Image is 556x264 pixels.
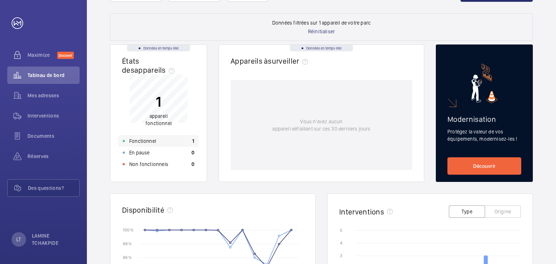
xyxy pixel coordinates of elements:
[272,19,371,26] p: Données filtrées sur 1 appareil de votre parc
[134,65,177,74] span: appareils
[123,227,134,232] text: 100 %
[192,137,194,145] p: 1
[122,56,177,74] h2: États des
[123,241,132,246] text: 98 %
[339,207,384,216] h2: Interventions
[129,161,168,168] p: Non fonctionnels
[231,56,311,65] h2: Appareils à
[127,45,190,51] div: Données en temps réel
[129,137,156,145] p: Fonctionnel
[449,205,485,218] button: Type
[57,52,74,59] span: Discover
[340,228,342,233] text: 5
[447,128,521,142] p: Protégez la valeur de vos équipements, modernisez-les !
[16,236,21,243] p: LT
[28,72,80,79] span: Tableau de bord
[32,232,75,247] p: LAMINE TCHAKPIDE
[471,64,498,103] img: marketing-card.svg
[129,149,149,156] p: En pause
[28,184,79,192] span: Des questions?
[146,93,172,111] p: 1
[123,255,132,260] text: 96 %
[290,45,353,51] div: Données en temps réel
[122,205,164,214] h2: Disponibilité
[191,149,194,156] p: 0
[308,28,335,35] p: Réinitialiser
[268,56,311,65] span: surveiller
[340,253,342,258] text: 3
[146,120,172,126] span: fonctionnel
[146,112,172,127] p: appareil
[272,118,370,132] p: Vous n'avez aucun appareil défaillant sur ces 30 derniers jours
[340,240,342,246] text: 4
[485,205,521,218] button: Origine
[28,153,80,160] span: Réserves
[28,92,80,99] span: Mes adresses
[447,157,521,175] a: Découvrir
[191,161,194,168] p: 0
[28,132,80,140] span: Documents
[28,51,57,59] span: Maximize
[28,112,80,119] span: Interventions
[447,115,521,124] h2: Modernisation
